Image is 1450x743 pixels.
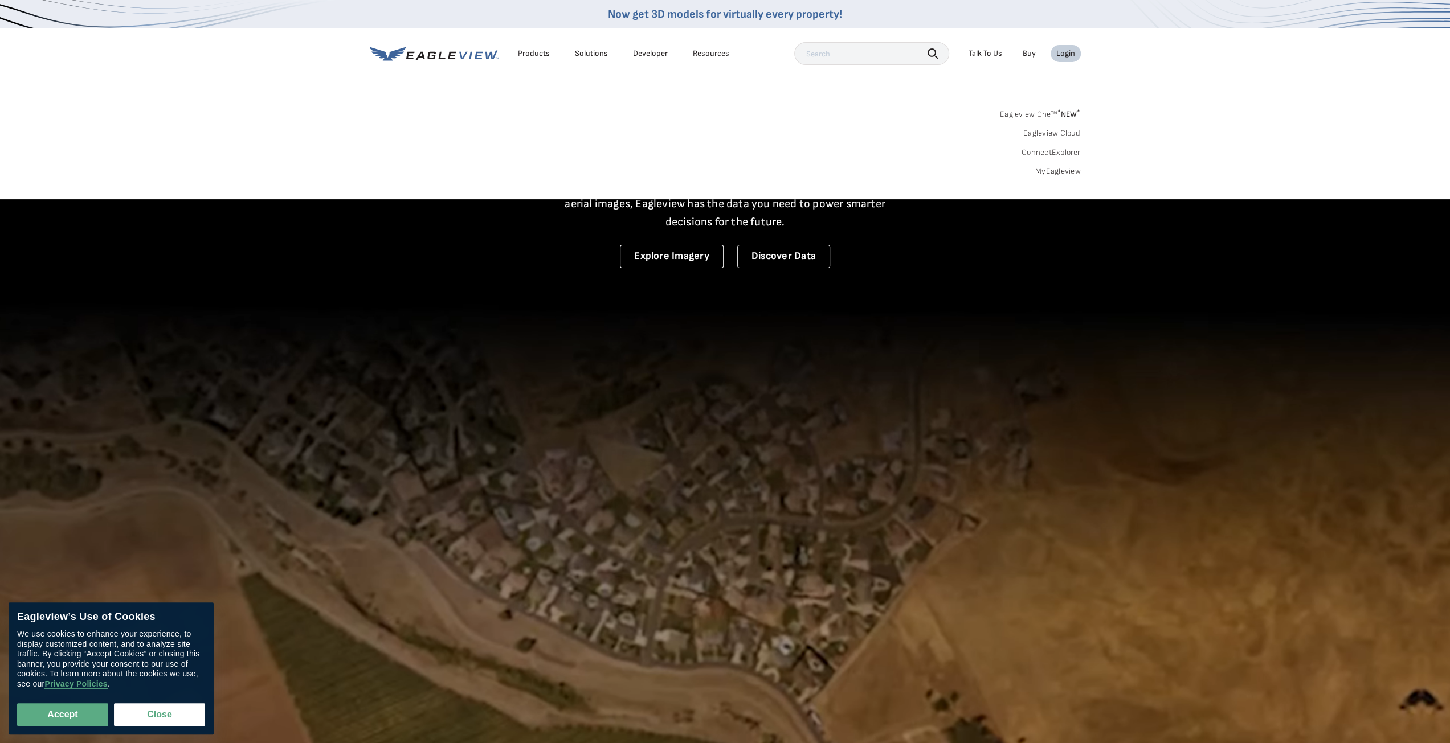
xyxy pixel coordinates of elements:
[17,611,205,623] div: Eagleview’s Use of Cookies
[1035,166,1081,176] a: MyEagleview
[794,42,949,65] input: Search
[633,48,668,59] a: Developer
[17,703,108,726] button: Accept
[1000,106,1081,119] a: Eagleview One™*NEW*
[114,703,205,726] button: Close
[608,7,842,21] a: Now get 3D models for virtually every property!
[44,679,107,689] a: Privacy Policies
[551,176,900,231] p: A new era starts here. Built on more than 3.5 billion high-resolution aerial images, Eagleview ha...
[620,245,724,268] a: Explore Imagery
[693,48,729,59] div: Resources
[1022,147,1081,158] a: ConnectExplorer
[1056,48,1075,59] div: Login
[969,48,1002,59] div: Talk To Us
[1023,48,1036,59] a: Buy
[737,245,830,268] a: Discover Data
[17,629,205,689] div: We use cookies to enhance your experience, to display customized content, and to analyze site tra...
[518,48,550,59] div: Products
[1057,109,1080,119] span: NEW
[1023,128,1081,138] a: Eagleview Cloud
[575,48,608,59] div: Solutions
